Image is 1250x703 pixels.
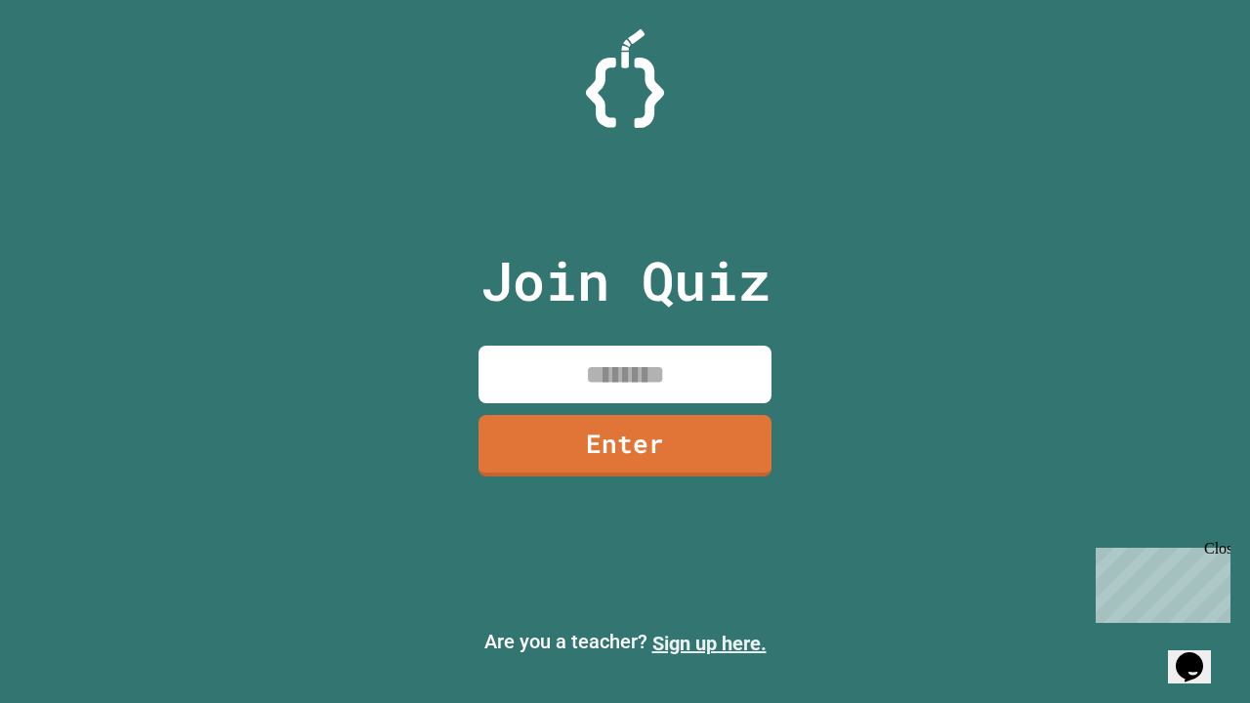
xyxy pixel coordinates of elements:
a: Sign up here. [652,632,767,655]
iframe: chat widget [1168,625,1230,683]
p: Join Quiz [480,240,771,321]
iframe: chat widget [1088,540,1230,623]
a: Enter [479,415,771,476]
p: Are you a teacher? [16,627,1234,658]
img: Logo.svg [586,29,664,128]
div: Chat with us now!Close [8,8,135,124]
